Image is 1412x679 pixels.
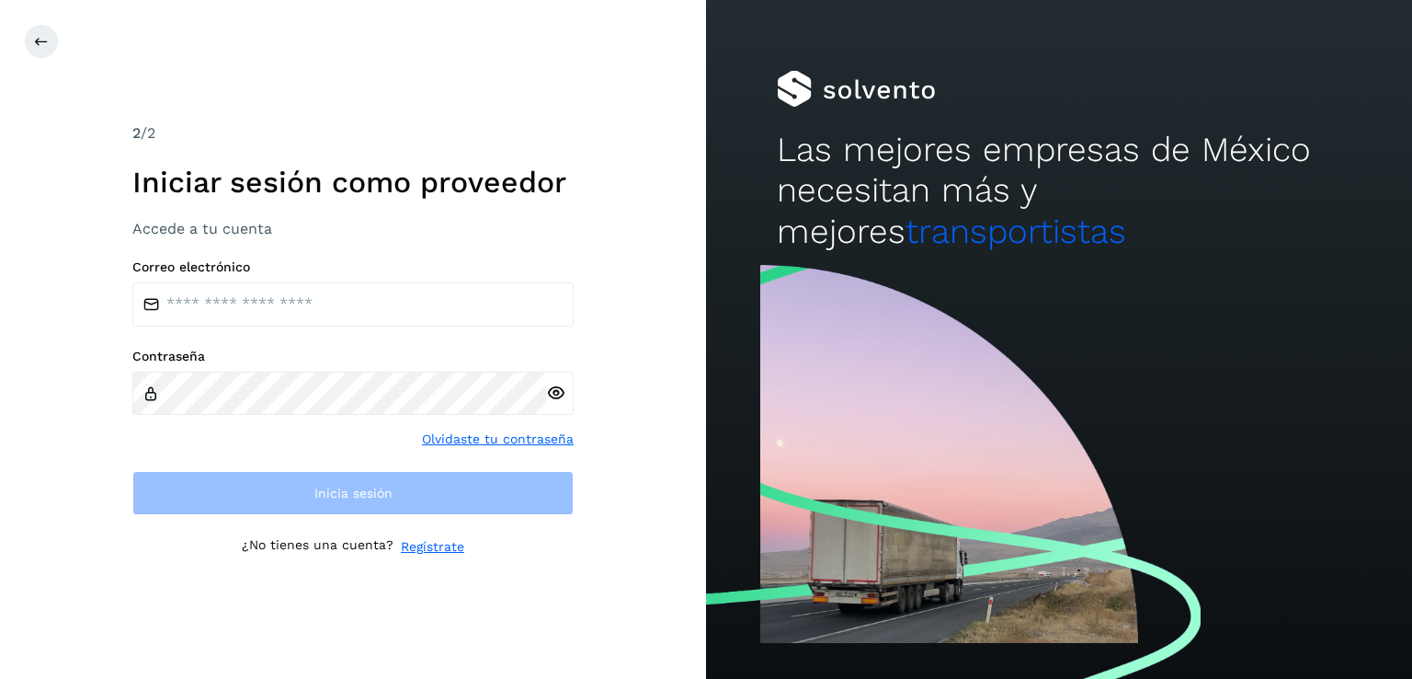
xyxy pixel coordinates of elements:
p: ¿No tienes una cuenta? [242,537,393,557]
label: Correo electrónico [132,259,574,275]
h3: Accede a tu cuenta [132,220,574,237]
h1: Iniciar sesión como proveedor [132,165,574,200]
h2: Las mejores empresas de México necesitan más y mejores [777,130,1341,252]
button: Inicia sesión [132,471,574,515]
label: Contraseña [132,349,574,364]
a: Olvidaste tu contraseña [422,430,574,449]
div: /2 [132,122,574,144]
span: transportistas [905,212,1126,251]
span: 2 [132,124,141,142]
a: Regístrate [401,537,464,557]
span: Inicia sesión [314,487,393,500]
